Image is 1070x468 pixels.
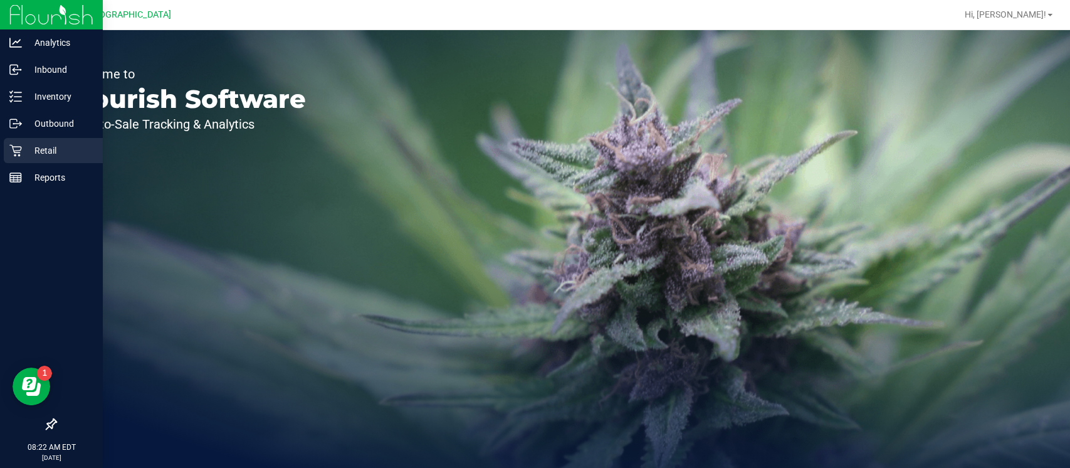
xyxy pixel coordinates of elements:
[9,144,22,157] inline-svg: Retail
[22,89,97,104] p: Inventory
[9,63,22,76] inline-svg: Inbound
[22,62,97,77] p: Inbound
[9,171,22,184] inline-svg: Reports
[68,87,306,112] p: Flourish Software
[6,442,97,453] p: 08:22 AM EDT
[22,170,97,185] p: Reports
[9,36,22,49] inline-svg: Analytics
[85,9,171,20] span: [GEOGRAPHIC_DATA]
[68,118,306,130] p: Seed-to-Sale Tracking & Analytics
[22,116,97,131] p: Outbound
[965,9,1046,19] span: Hi, [PERSON_NAME]!
[68,68,306,80] p: Welcome to
[6,453,97,462] p: [DATE]
[22,35,97,50] p: Analytics
[9,117,22,130] inline-svg: Outbound
[37,366,52,381] iframe: Resource center unread badge
[13,368,50,405] iframe: Resource center
[9,90,22,103] inline-svg: Inventory
[22,143,97,158] p: Retail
